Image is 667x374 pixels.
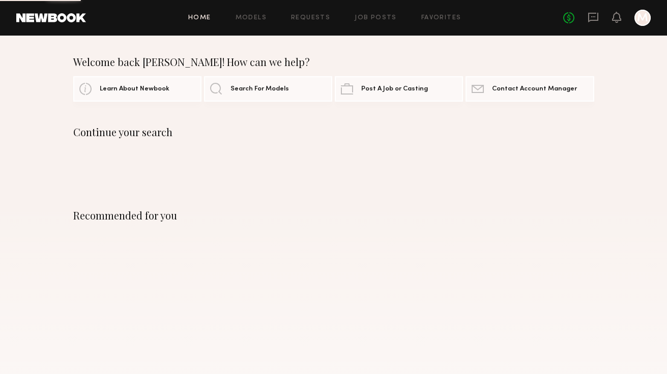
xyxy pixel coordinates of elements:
a: Post A Job or Casting [335,76,463,102]
span: Contact Account Manager [492,86,577,92]
a: Home [188,15,211,21]
a: Search For Models [204,76,332,102]
a: Models [236,15,267,21]
a: Requests [291,15,330,21]
span: Post A Job or Casting [361,86,428,92]
span: Learn About Newbook [100,86,169,92]
a: Favorites [421,15,461,21]
a: Job Posts [355,15,397,21]
span: Search For Models [230,86,289,92]
div: Welcome back [PERSON_NAME]! How can we help? [73,56,594,68]
div: Continue your search [73,126,594,138]
a: M [634,10,651,26]
a: Learn About Newbook [73,76,201,102]
div: Recommended for you [73,209,594,222]
a: Contact Account Manager [466,76,594,102]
